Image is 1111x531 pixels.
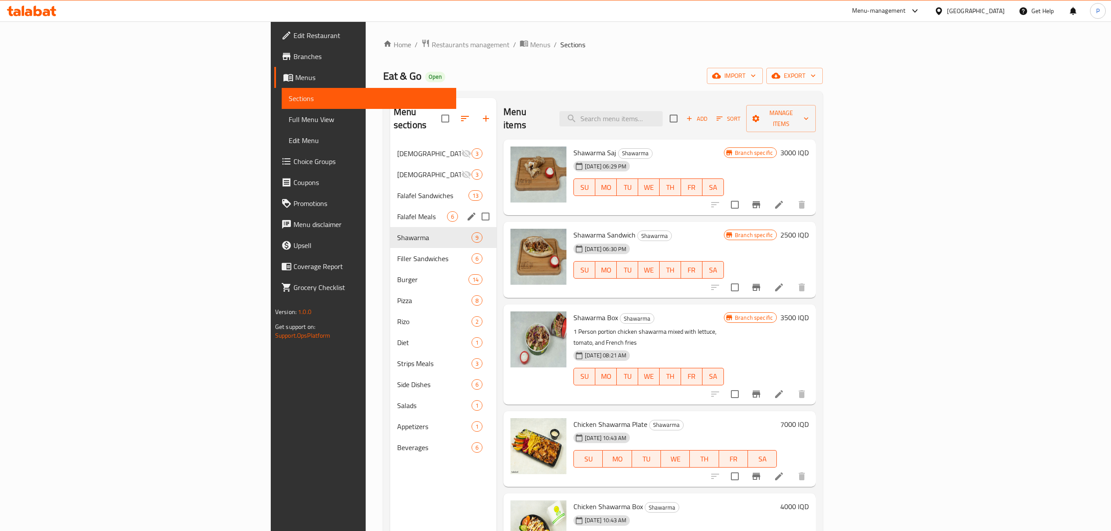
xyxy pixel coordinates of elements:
span: Select to update [726,385,744,403]
div: Shawarma9 [390,227,496,248]
div: Pizza8 [390,290,496,311]
span: [DATE] 08:21 AM [581,351,630,360]
span: WE [642,370,656,383]
div: Shawarma [618,148,653,159]
span: SA [706,370,720,383]
div: Filler Sandwiches6 [390,248,496,269]
div: items [472,295,482,306]
button: Branch-specific-item [746,277,767,298]
span: [DATE] 06:30 PM [581,245,630,253]
button: Branch-specific-item [746,384,767,405]
button: FR [681,261,702,279]
div: Shawarma [620,313,654,324]
div: items [472,169,482,180]
button: Add section [475,108,496,129]
button: import [707,68,763,84]
span: Full Menu View [289,114,449,125]
button: TH [660,178,681,196]
span: Add [685,114,709,124]
div: [DEMOGRAPHIC_DATA] Offers3 [390,164,496,185]
span: 6 [472,255,482,263]
span: 2 [472,318,482,326]
a: Support.OpsPlatform [275,330,331,341]
span: TH [663,264,678,276]
h2: Menu items [503,105,549,132]
span: TU [620,181,635,194]
span: Chicken Shawarma Box [573,500,643,513]
span: [DEMOGRAPHIC_DATA] Offers [397,169,461,180]
span: MO [599,264,613,276]
div: [GEOGRAPHIC_DATA] [947,6,1005,16]
span: Edit Menu [289,135,449,146]
div: Salads [397,400,472,411]
button: WE [638,368,660,385]
span: Edit Restaurant [293,30,449,41]
button: FR [681,368,702,385]
span: Branch specific [731,149,776,157]
span: Rizo [397,316,472,327]
div: items [472,232,482,243]
img: Chicken Shawarma Plate [510,418,566,474]
span: Diet [397,337,472,348]
a: Upsell [274,235,456,256]
span: SA [706,181,720,194]
button: FR [719,450,748,468]
div: items [472,337,482,348]
span: WE [642,264,656,276]
span: [DATE] 10:43 AM [581,516,630,524]
span: Falafel Meals [397,211,447,222]
div: items [472,400,482,411]
span: Sort [716,114,741,124]
span: Appetizers [397,421,472,432]
span: Falafel Sandwiches [397,190,468,201]
span: Shawarma [397,232,472,243]
span: MO [599,181,613,194]
button: WE [638,261,660,279]
a: Restaurants management [421,39,510,50]
span: Manage items [753,108,809,129]
span: Select section [664,109,683,128]
div: items [468,274,482,285]
div: Shawarma [649,420,684,430]
a: Grocery Checklist [274,277,456,298]
span: WE [664,453,686,465]
span: Sort sections [454,108,475,129]
div: Iftar Offers [397,148,461,159]
button: delete [791,384,812,405]
span: WE [642,181,656,194]
span: 6 [447,213,458,221]
span: Menu disclaimer [293,219,449,230]
span: Shawarma [645,503,679,513]
span: Side Dishes [397,379,472,390]
span: Get support on: [275,321,315,332]
button: Branch-specific-item [746,466,767,487]
span: Upsell [293,240,449,251]
button: SA [702,261,724,279]
span: Version: [275,306,297,318]
span: TU [620,264,635,276]
span: FR [723,453,744,465]
a: Edit menu item [774,389,784,399]
span: 13 [469,192,482,200]
span: Grocery Checklist [293,282,449,293]
span: 1.0.0 [298,306,311,318]
div: Burger14 [390,269,496,290]
button: SA [702,178,724,196]
svg: Inactive section [461,169,472,180]
span: 3 [472,360,482,368]
span: 3 [472,150,482,158]
span: [DATE] 10:43 AM [581,434,630,442]
span: Shawarma Saj [573,146,616,159]
a: Coverage Report [274,256,456,277]
span: Branch specific [731,314,776,322]
span: Select all sections [436,109,454,128]
button: Manage items [746,105,816,132]
span: TU [620,370,635,383]
span: MO [599,370,613,383]
span: SA [706,264,720,276]
button: MO [595,368,617,385]
span: Strips Meals [397,358,472,369]
button: SA [748,450,777,468]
